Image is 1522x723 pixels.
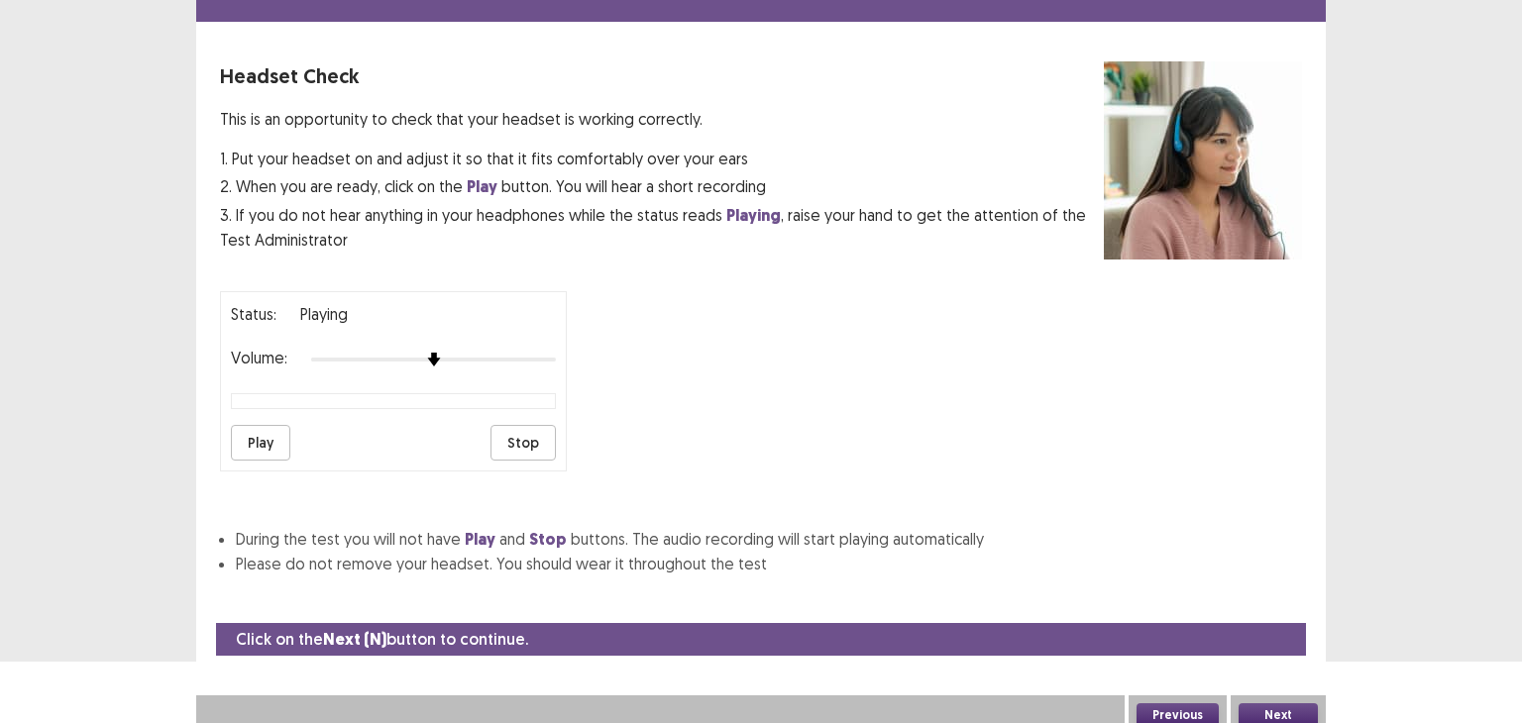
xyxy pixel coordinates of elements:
strong: Play [467,176,497,197]
strong: Playing [726,205,781,226]
li: Please do not remove your headset. You should wear it throughout the test [236,552,1302,575]
p: Click on the button to continue. [236,627,528,652]
strong: Next (N) [323,629,386,650]
button: Play [231,425,290,461]
button: Stop [490,425,556,461]
p: This is an opportunity to check that your headset is working correctly. [220,107,1104,131]
p: 3. If you do not hear anything in your headphones while the status reads , raise your hand to get... [220,203,1104,252]
img: arrow-thumb [427,353,441,366]
p: 1. Put your headset on and adjust it so that it fits comfortably over your ears [220,147,1104,170]
img: headset test [1104,61,1302,259]
p: 2. When you are ready, click on the button. You will hear a short recording [220,174,1104,199]
p: Status: [231,302,276,326]
strong: Play [465,529,495,550]
p: Volume: [231,346,287,369]
li: During the test you will not have and buttons. The audio recording will start playing automatically [236,527,1302,552]
p: Headset Check [220,61,1104,91]
strong: Stop [529,529,567,550]
p: playing [300,302,348,326]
